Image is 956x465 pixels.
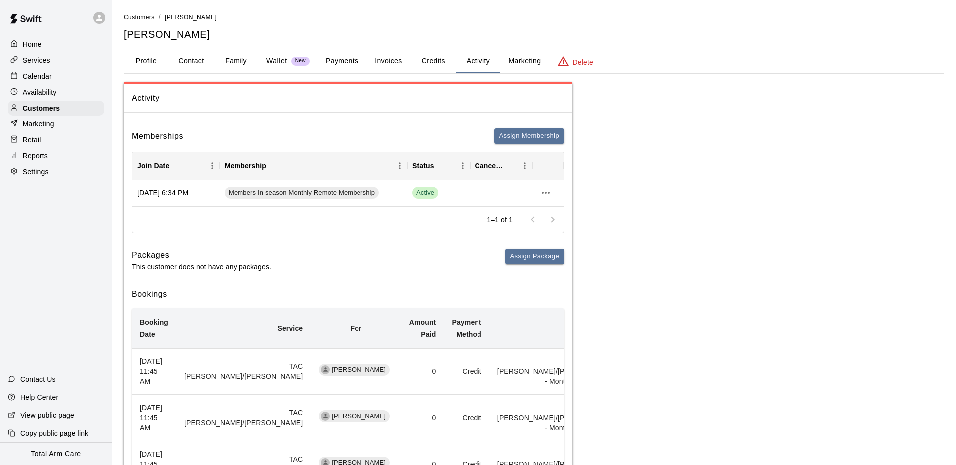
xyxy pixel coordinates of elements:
button: Payments [318,49,366,73]
button: Activity [456,49,500,73]
span: Customers [124,14,155,21]
button: Sort [266,159,280,173]
div: basic tabs example [124,49,944,73]
td: Credit [444,349,489,395]
p: Settings [23,167,49,177]
a: Customers [8,101,104,116]
h6: Memberships [132,130,183,143]
a: Members In season Monthly Remote Membership [225,187,382,199]
p: This customer does not have any packages. [132,262,271,272]
td: 1 from [PERSON_NAME]/[PERSON_NAME] - Monthly 1x per Week [489,349,624,395]
div: Join Date [137,152,169,180]
b: Amount Paid [409,318,436,338]
button: Menu [517,158,532,173]
span: [PERSON_NAME] [328,365,390,375]
button: Sort [169,159,183,173]
button: Assign Membership [494,128,564,144]
b: Service [277,324,303,332]
p: Availability [23,87,57,97]
div: Join Date [132,152,220,180]
button: Family [214,49,258,73]
p: 1–1 of 1 [487,215,513,225]
a: Settings [8,164,104,179]
a: Reports [8,148,104,163]
th: [DATE] 11:45 AM [132,395,176,441]
p: Contact Us [20,374,56,384]
p: Copy public page link [20,428,88,438]
p: Wallet [266,56,287,66]
button: Menu [205,158,220,173]
h6: Bookings [132,288,564,301]
a: Retail [8,132,104,147]
button: Profile [124,49,169,73]
div: [DATE] 6:34 PM [132,180,220,206]
a: Calendar [8,69,104,84]
button: Sort [503,159,517,173]
div: Cancel Date [475,152,504,180]
span: Active [412,187,438,199]
span: [PERSON_NAME] [165,14,217,21]
div: Andrew Todaro [321,412,330,421]
a: Services [8,53,104,68]
span: Members In season Monthly Remote Membership [225,188,379,198]
nav: breadcrumb [124,12,944,23]
p: Retail [23,135,41,145]
p: Customers [23,103,60,113]
button: Credits [411,49,456,73]
b: For [350,324,361,332]
button: more actions [537,184,554,201]
td: TAC [PERSON_NAME]/[PERSON_NAME] [176,395,311,441]
h6: Packages [132,249,271,262]
p: Marketing [23,119,54,129]
button: Invoices [366,49,411,73]
div: Status [412,152,434,180]
span: Active [412,188,438,198]
span: [PERSON_NAME] [328,412,390,421]
span: New [291,58,310,64]
a: Home [8,37,104,52]
p: Home [23,39,42,49]
td: TAC [PERSON_NAME]/[PERSON_NAME] [176,349,311,395]
p: Services [23,55,50,65]
button: Marketing [500,49,549,73]
th: [DATE] 11:45 AM [132,349,176,395]
button: Menu [392,158,407,173]
button: Assign Package [505,249,564,264]
td: 1 from [PERSON_NAME]/[PERSON_NAME] - Monthly 1x per Week [489,395,624,441]
button: Sort [434,159,448,173]
div: Membership [225,152,266,180]
div: Andrew Todaro [321,365,330,374]
span: Activity [132,92,564,105]
button: Contact [169,49,214,73]
p: Delete [573,57,593,67]
h5: [PERSON_NAME] [124,28,944,41]
p: Help Center [20,392,58,402]
td: Credit [444,395,489,441]
p: View public page [20,410,74,420]
p: Calendar [23,71,52,81]
div: Cancel Date [470,152,533,180]
div: Status [407,152,470,180]
td: 0 [401,395,444,441]
a: Customers [124,13,155,21]
a: Availability [8,85,104,100]
button: Menu [455,158,470,173]
li: / [159,12,161,22]
b: Payment Method [452,318,481,338]
p: Reports [23,151,48,161]
p: Total Arm Care [31,449,81,459]
b: Booking Date [140,318,168,338]
a: Marketing [8,116,104,131]
td: 0 [401,349,444,395]
div: Membership [220,152,407,180]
